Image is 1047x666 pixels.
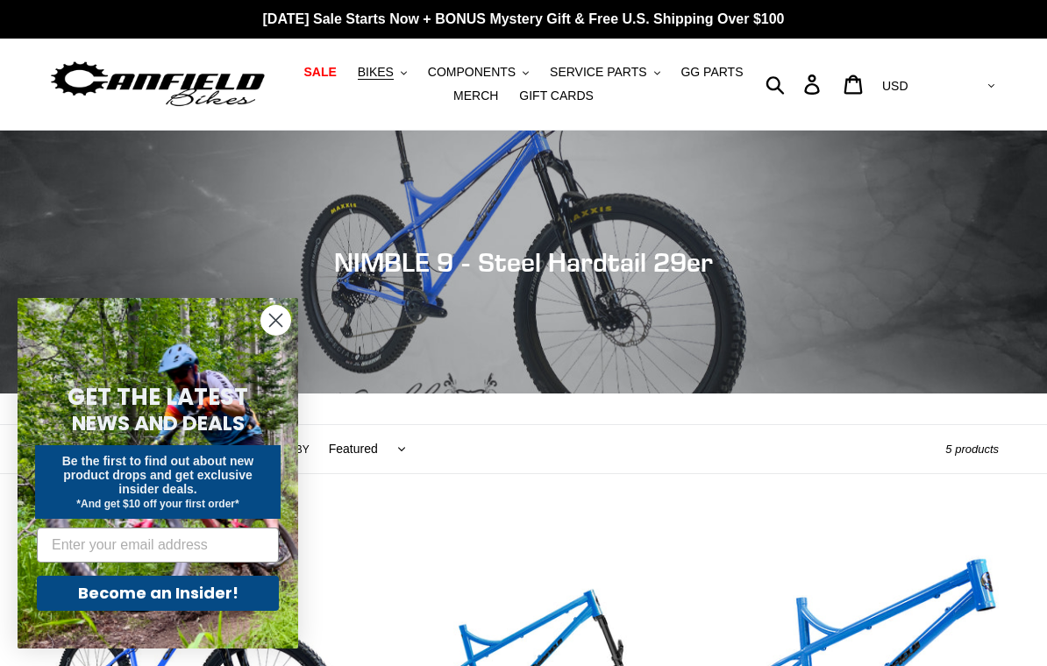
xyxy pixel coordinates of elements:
a: MERCH [445,84,507,108]
span: *And get $10 off your first order* [76,498,239,510]
a: GIFT CARDS [510,84,602,108]
span: NIMBLE 9 - Steel Hardtail 29er [334,246,713,278]
button: BIKES [349,60,416,84]
span: GIFT CARDS [519,89,594,103]
span: GET THE LATEST [68,381,248,413]
button: Close dialog [260,305,291,336]
button: COMPONENTS [419,60,538,84]
span: COMPONENTS [428,65,516,80]
a: GG PARTS [672,60,751,84]
span: GG PARTS [680,65,743,80]
a: SALE [295,60,345,84]
span: Be the first to find out about new product drops and get exclusive insider deals. [62,454,254,496]
span: MERCH [453,89,498,103]
button: SERVICE PARTS [541,60,668,84]
span: BIKES [358,65,394,80]
input: Enter your email address [37,528,279,563]
span: NEWS AND DEALS [72,409,245,437]
span: 5 products [945,443,999,456]
img: Canfield Bikes [48,57,267,112]
button: Become an Insider! [37,576,279,611]
span: SALE [303,65,336,80]
span: SERVICE PARTS [550,65,646,80]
